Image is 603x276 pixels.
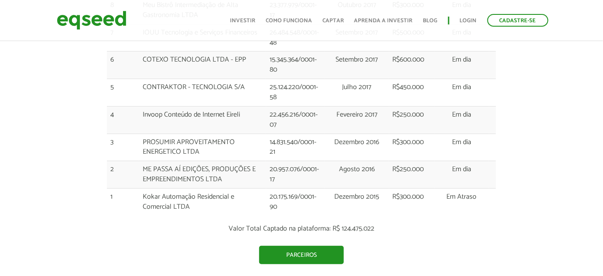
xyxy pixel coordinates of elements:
td: Invoop Conteúdo de Internet Eireli [139,106,266,134]
td: R$250.000 [389,161,435,189]
a: Cadastre-se [487,14,548,27]
td: R$250.000 [389,106,435,134]
a: Captar [322,18,344,24]
td: 15.345.364/0001-80 [266,52,325,79]
td: ME PASSA AÍ EDIÇÕES, PRODUÇÕES E EMPREENDIMENTOS LTDA [139,161,266,189]
td: R$450.000 [389,79,435,107]
td: R$300.000 [389,134,435,161]
a: Investir [230,18,255,24]
td: 20.175.169/0001-90 [266,188,325,215]
td: 3 [107,134,139,161]
a: Blog [423,18,438,24]
td: CONTRAKTOR - TECNOLOGIA S/A [139,79,266,107]
td: R$300.000 [389,188,435,215]
td: COTEXO TECNOLOGIA LTDA - EPP [139,52,266,79]
span: Setembro 2017 [336,54,378,66]
td: Em dia [435,79,489,107]
img: EqSeed [57,9,127,32]
span: Julho 2017 [342,81,371,93]
td: Em dia [435,52,489,79]
td: 1 [107,188,139,215]
td: Em dia [435,161,489,189]
td: 2 [107,161,139,189]
td: 22.456.216/0001-07 [266,106,325,134]
td: Em Atraso [435,188,489,215]
p: Valor Total Captado na plataforma: R$ 124.475.022 [107,224,496,233]
a: Login [460,18,477,24]
td: Em dia [435,134,489,161]
a: Como funciona [266,18,312,24]
span: Dezembro 2015 [334,191,379,203]
a: Parceiros [259,246,344,264]
td: Em dia [435,106,489,134]
td: 4 [107,106,139,134]
td: 5 [107,79,139,107]
td: 25.124.220/0001-58 [266,79,325,107]
td: PROSUMIR APROVEITAMENTO ENERGETICO LTDA [139,134,266,161]
span: Dezembro 2016 [334,136,379,148]
td: R$600.000 [389,52,435,79]
td: 14.831.540/0001-21 [266,134,325,161]
span: Agosto 2016 [339,163,375,175]
span: Fevereiro 2017 [336,109,377,121]
td: 6 [107,52,139,79]
a: Aprenda a investir [354,18,413,24]
td: 20.957.076/0001-17 [266,161,325,189]
td: Kokar Automação Residencial e Comercial LTDA [139,188,266,215]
